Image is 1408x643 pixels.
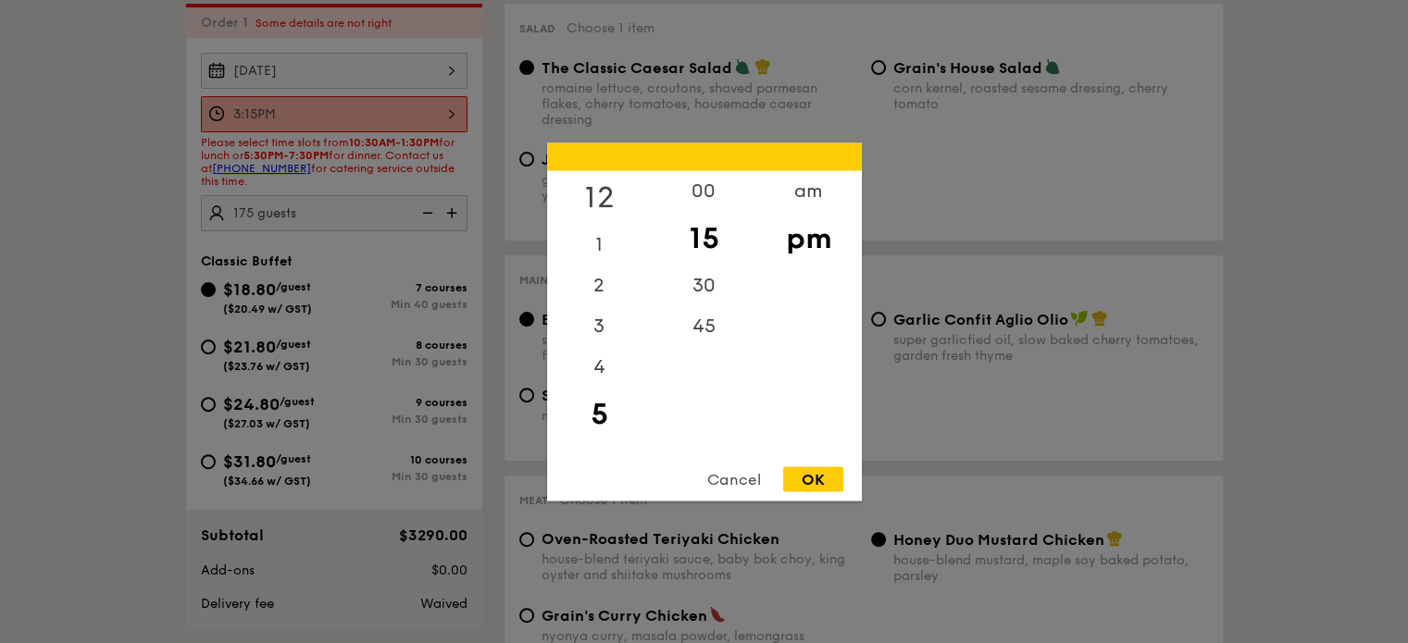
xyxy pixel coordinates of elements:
[652,211,756,265] div: 15
[652,170,756,211] div: 00
[547,224,652,265] div: 1
[689,466,779,491] div: Cancel
[547,305,652,346] div: 3
[652,265,756,305] div: 30
[783,466,843,491] div: OK
[547,170,652,224] div: 12
[652,305,756,346] div: 45
[756,211,861,265] div: pm
[547,440,652,481] div: 6
[547,387,652,440] div: 5
[547,346,652,387] div: 4
[756,170,861,211] div: am
[547,265,652,305] div: 2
